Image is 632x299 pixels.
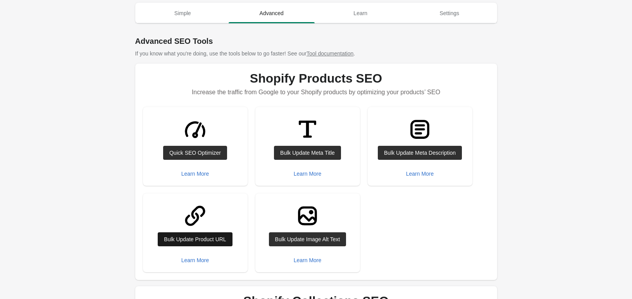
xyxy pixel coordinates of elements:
span: Advanced [229,6,315,20]
a: Bulk Update Meta Description [378,146,462,160]
a: Bulk Update Meta Title [274,146,341,160]
div: Learn More [181,171,209,177]
h1: Shopify Products SEO [143,71,489,85]
p: Increase the traffic from Google to your Shopify products by optimizing your products’ SEO [143,85,489,99]
img: GaugeMajor-1ebe3a4f609d70bf2a71c020f60f15956db1f48d7107b7946fc90d31709db45e.svg [181,115,210,144]
span: Simple [140,6,226,20]
img: TextBlockMajor-3e13e55549f1fe4aa18089e576148c69364b706dfb80755316d4ac7f5c51f4c3.svg [405,115,434,144]
button: Advanced [227,3,316,23]
div: Bulk Update Meta Description [384,150,456,156]
button: Learn More [178,253,212,267]
button: Simple [138,3,227,23]
button: Learn More [178,167,212,181]
div: Learn More [294,171,322,177]
button: Learn More [291,253,325,267]
a: Bulk Update Product URL [158,232,232,246]
span: Learn [318,6,404,20]
h1: Advanced SEO Tools [135,36,497,47]
div: Bulk Update Image Alt Text [275,236,340,242]
img: LinkMinor-ab1ad89fd1997c3bec88bdaa9090a6519f48abaf731dc9ef56a2f2c6a9edd30f.svg [181,201,210,230]
button: Learn More [403,167,437,181]
div: Bulk Update Meta Title [280,150,335,156]
button: Settings [405,3,494,23]
div: Learn More [406,171,434,177]
div: Learn More [181,257,209,263]
button: Learn More [291,167,325,181]
div: Learn More [294,257,322,263]
a: Bulk Update Image Alt Text [269,232,346,246]
a: Tool documentation [307,50,353,57]
div: Quick SEO Optimizer [169,150,221,156]
p: If you know what you're doing, use the tools below to go faster! See our . [135,50,497,57]
img: TitleMinor-8a5de7e115299b8c2b1df9b13fb5e6d228e26d13b090cf20654de1eaf9bee786.svg [293,115,322,144]
span: Settings [406,6,493,20]
img: ImageMajor-6988ddd70c612d22410311fee7e48670de77a211e78d8e12813237d56ef19ad4.svg [293,201,322,230]
div: Bulk Update Product URL [164,236,226,242]
button: Learn [316,3,405,23]
a: Quick SEO Optimizer [163,146,227,160]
